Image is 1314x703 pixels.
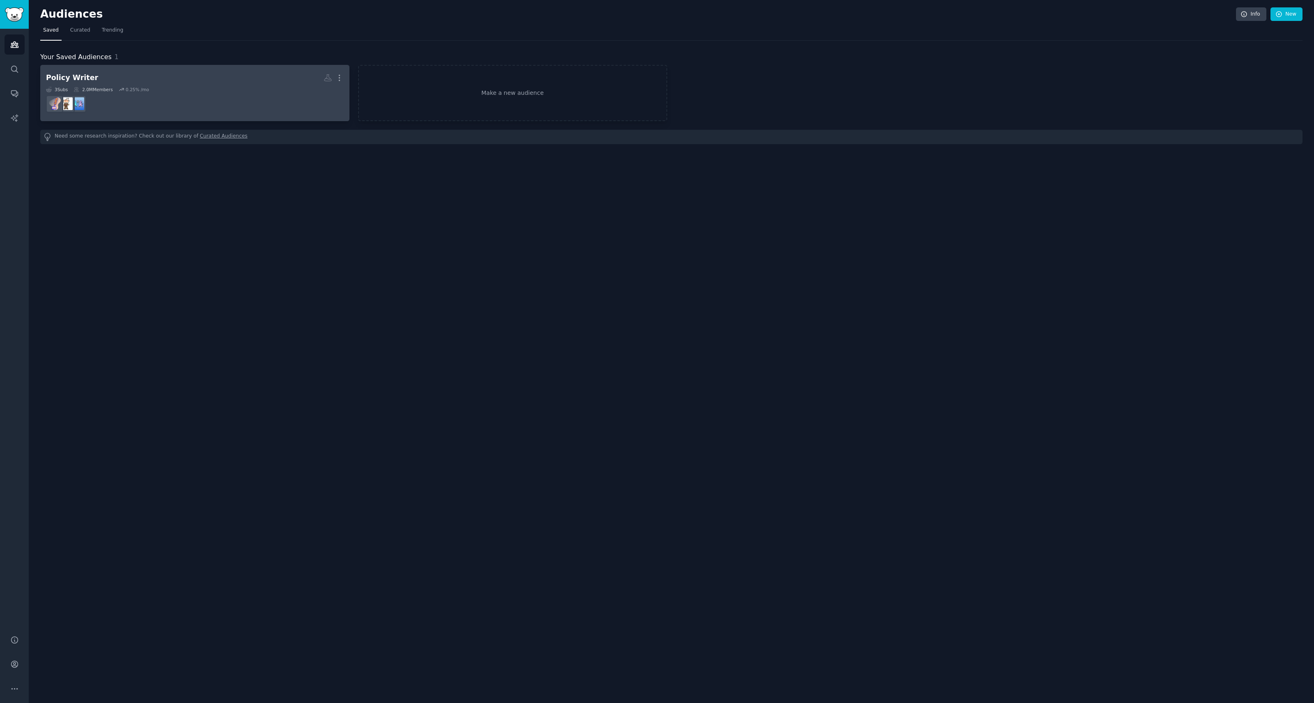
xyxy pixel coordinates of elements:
a: Info [1236,7,1266,21]
img: GummySearch logo [5,7,24,22]
a: Saved [40,24,62,41]
h2: Audiences [40,8,1236,21]
a: Curated Audiences [200,133,248,141]
span: Your Saved Audiences [40,52,112,62]
span: 1 [115,53,119,61]
span: Trending [102,27,123,34]
img: AskHR [71,97,84,110]
div: Policy Writer [46,73,98,83]
img: humanresources [60,97,73,110]
a: New [1270,7,1303,21]
span: Saved [43,27,59,34]
img: technicalwriting [48,97,61,110]
div: 0.25 % /mo [126,87,149,92]
div: Need some research inspiration? Check out our library of [40,130,1303,144]
a: Curated [67,24,93,41]
div: 2.0M Members [74,87,113,92]
a: Trending [99,24,126,41]
a: Policy Writer3Subs2.0MMembers0.25% /moAskHRhumanresourcestechnicalwriting [40,65,349,121]
a: Make a new audience [358,65,667,121]
div: 3 Sub s [46,87,68,92]
span: Curated [70,27,90,34]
